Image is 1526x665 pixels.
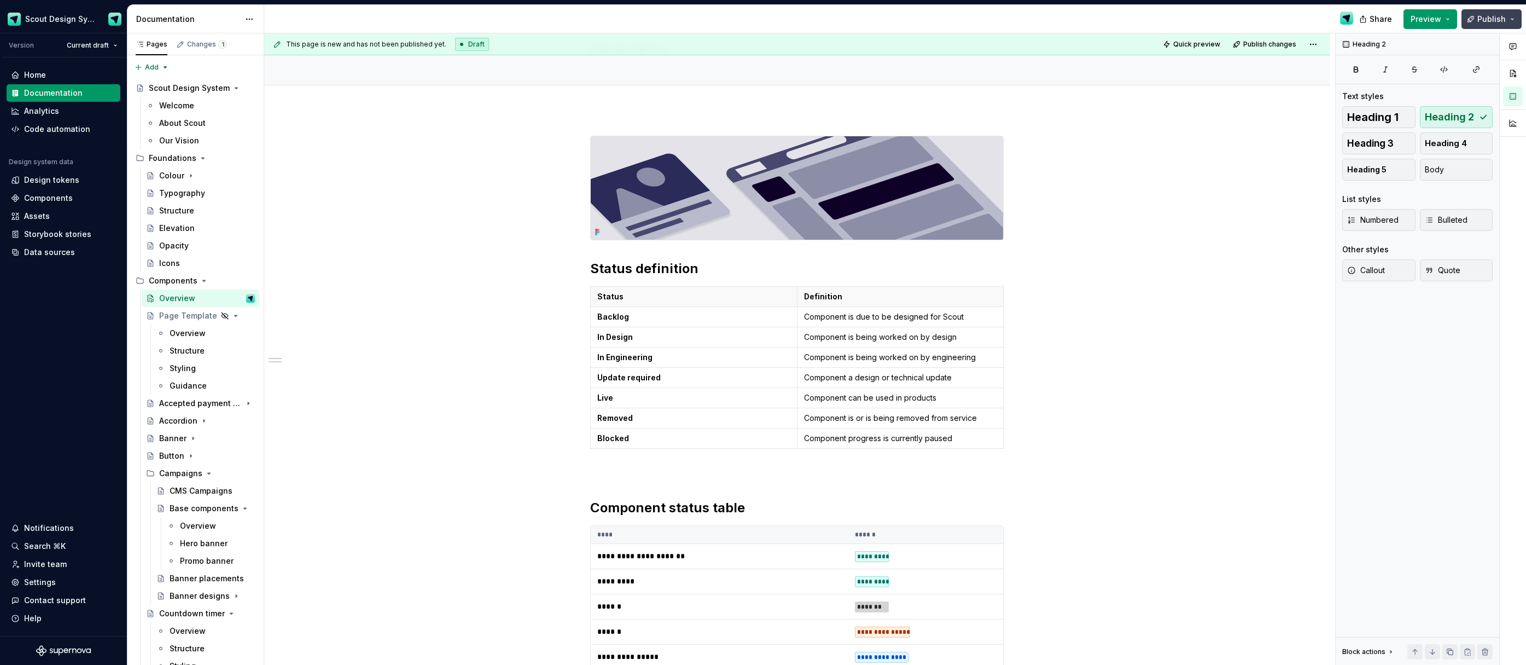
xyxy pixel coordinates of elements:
span: Quick preview [1173,40,1220,49]
button: Current draft [62,38,123,53]
div: Scout Design System [25,14,95,25]
div: Button [159,450,184,461]
a: Icons [142,255,259,272]
div: Foundations [149,153,196,164]
div: Code automation [24,124,90,135]
div: Documentation [24,88,83,99]
p: Component is due to be designed for Scout [804,311,997,322]
p: Status [597,291,790,302]
div: Block actions [1342,644,1395,660]
strong: Live [597,393,613,402]
h2: Component status table [590,499,1004,517]
div: Foundations [131,149,259,167]
a: Data sources [7,244,120,261]
div: Accordion [159,415,197,426]
a: Code automation [7,120,120,138]
span: Numbered [1347,215,1399,225]
button: Publish changes [1230,37,1301,52]
a: Analytics [7,102,120,120]
a: Banner [142,430,259,447]
div: Overview [170,626,206,637]
img: 0c3ff734-e6cc-47f0-ad3f-e7c05d5d307a.svg [591,136,1003,240]
button: Add [131,60,172,75]
button: Heading 3 [1342,132,1416,154]
div: Storybook stories [24,229,91,240]
div: Components [24,193,73,204]
div: Guidance [170,380,207,391]
button: Search ⌘K [7,537,120,555]
button: Preview [1403,9,1457,29]
button: Heading 1 [1342,106,1416,128]
button: Contact support [7,592,120,609]
span: Add [145,63,159,72]
a: Documentation [7,84,120,102]
a: Banner placements [152,570,259,587]
a: OverviewDesign Ops [142,290,259,307]
strong: Update required [597,373,661,382]
a: Elevation [142,219,259,237]
strong: Backlog [597,312,629,321]
button: Notifications [7,519,120,537]
div: Search ⌘K [24,541,66,552]
div: About Scout [159,118,206,129]
div: Text styles [1342,91,1384,102]
div: Campaigns [142,465,259,482]
a: Button [142,447,259,465]
div: Overview [159,293,195,304]
a: Supernova Logo [36,645,91,656]
span: Heading 4 [1425,138,1467,149]
div: Components [149,275,197,286]
a: Accepted payment types [142,395,259,412]
div: Banner placements [170,573,244,584]
div: Countdown timer [159,608,225,619]
button: Scout Design SystemDesign Ops [2,7,125,31]
a: Opacity [142,237,259,255]
a: Overview [162,517,259,535]
img: Design Ops [246,294,255,303]
div: Notifications [24,523,74,534]
div: Other styles [1342,244,1389,255]
div: Hero banner [180,538,228,549]
div: Assets [24,211,50,222]
span: Publish changes [1243,40,1296,49]
div: Our Vision [159,135,199,146]
a: Guidance [152,377,259,395]
a: Storybook stories [7,225,120,243]
a: Overview [152,325,259,342]
a: Countdown timer [142,605,259,622]
div: Opacity [159,240,189,251]
img: Design Ops [1340,11,1353,25]
div: Structure [159,205,194,216]
div: Typography [159,188,205,199]
p: Component is or is being removed from service [804,413,997,424]
div: Changes [187,40,227,49]
div: Banner [159,433,187,444]
img: Design Ops [108,13,121,26]
a: Structure [152,640,259,657]
button: Quick preview [1160,37,1225,52]
button: Publish [1461,9,1522,29]
button: Help [7,610,120,627]
span: This page is new and has not been published yet. [286,40,446,49]
button: Heading 5 [1342,159,1416,181]
a: Overview [152,622,259,640]
button: Callout [1342,259,1416,281]
strong: In Design [597,332,633,342]
span: Share [1370,14,1392,25]
div: Structure [170,345,205,356]
strong: Removed [597,413,633,423]
span: Publish [1477,14,1506,25]
span: Heading 1 [1347,112,1399,123]
h2: Status definition [590,260,1004,277]
a: Welcome [142,97,259,114]
a: Hero banner [162,535,259,552]
a: Design tokens [7,171,120,189]
div: Settings [24,577,56,588]
p: Component is being worked on by engineering [804,352,997,363]
a: Settings [7,574,120,591]
div: List styles [1342,194,1381,205]
a: Structure [142,202,259,219]
div: Styling [170,363,196,374]
a: Styling [152,360,259,377]
a: Invite team [7,556,120,573]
